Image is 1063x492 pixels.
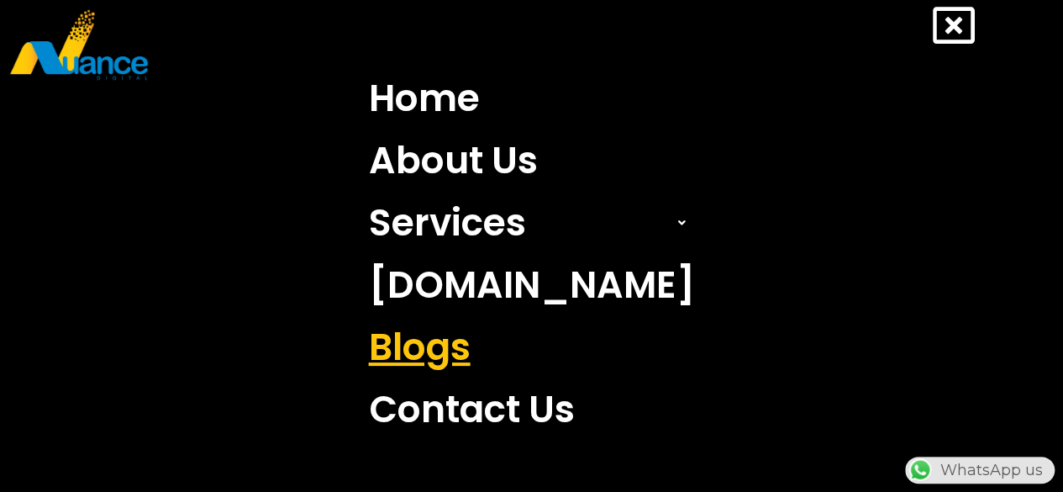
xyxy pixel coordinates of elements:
a: Home [356,67,708,130]
img: nuance-qatar_logo [8,8,150,82]
a: [DOMAIN_NAME] [356,254,708,316]
a: About Us [356,130,708,192]
img: WhatsApp [907,457,934,484]
a: Blogs [356,316,708,378]
div: WhatsApp us [905,457,1055,484]
a: nuance-qatar_logo [8,8,524,82]
a: WhatsAppWhatsApp us [905,461,1055,479]
a: Services [356,192,708,254]
a: Contact Us [356,378,708,441]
